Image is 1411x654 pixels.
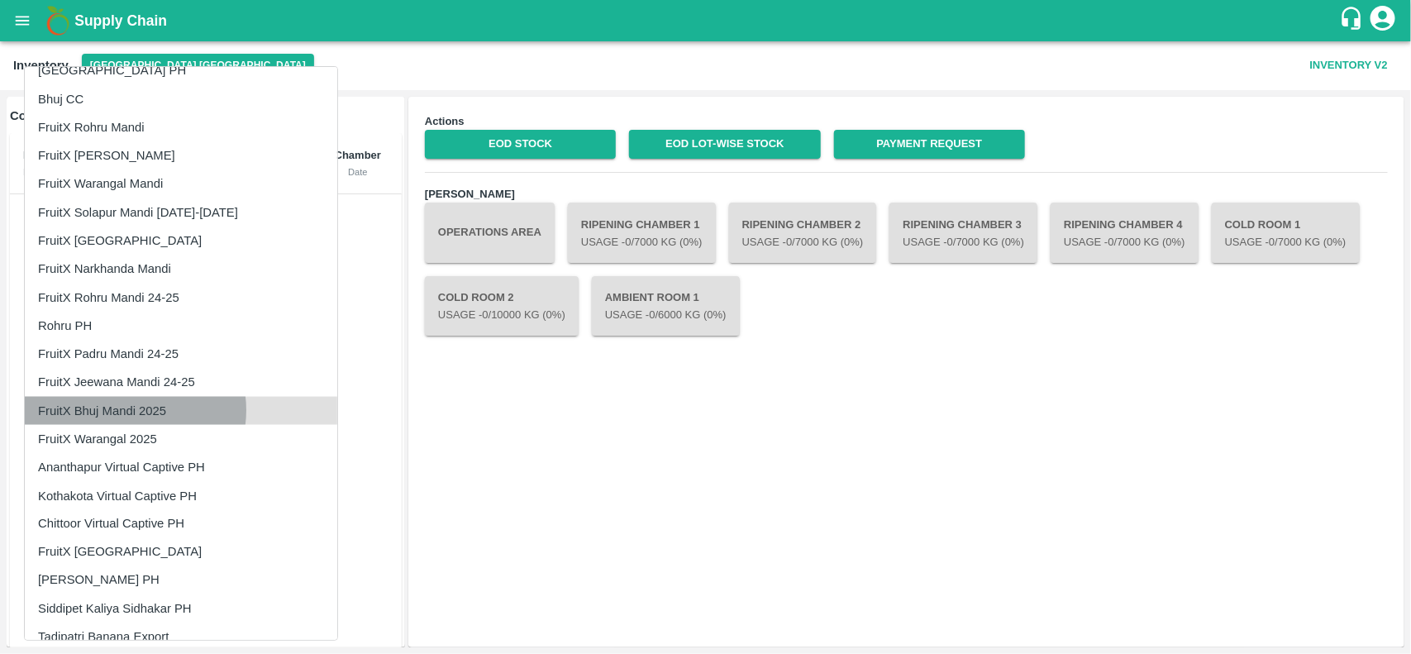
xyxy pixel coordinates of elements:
[25,425,337,453] li: FruitX Warangal 2025
[25,566,337,594] li: [PERSON_NAME] PH
[25,56,337,84] li: [GEOGRAPHIC_DATA] PH
[25,85,337,113] li: Bhuj CC
[25,227,337,255] li: FruitX [GEOGRAPHIC_DATA]
[25,482,337,510] li: Kothakota Virtual Captive PH
[25,510,337,538] li: Chittoor Virtual Captive PH
[25,623,337,652] li: Tadipatri Banana Export
[25,340,337,368] li: FruitX Padru Mandi 24-25
[25,284,337,312] li: FruitX Rohru Mandi 24-25
[25,368,337,396] li: FruitX Jeewana Mandi 24-25
[25,169,337,198] li: FruitX Warangal Mandi
[25,113,337,141] li: FruitX Rohru Mandi
[25,198,337,227] li: FruitX Solapur Mandi [DATE]-[DATE]
[25,397,337,425] li: FruitX Bhuj Mandi 2025
[25,312,337,340] li: Rohru PH
[25,538,337,566] li: FruitX [GEOGRAPHIC_DATA]
[25,141,337,169] li: FruitX [PERSON_NAME]
[25,255,337,283] li: FruitX Narkhanda Mandi
[25,595,337,623] li: Siddipet Kaliya Sidhakar PH
[25,453,337,481] li: Ananthapur Virtual Captive PH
